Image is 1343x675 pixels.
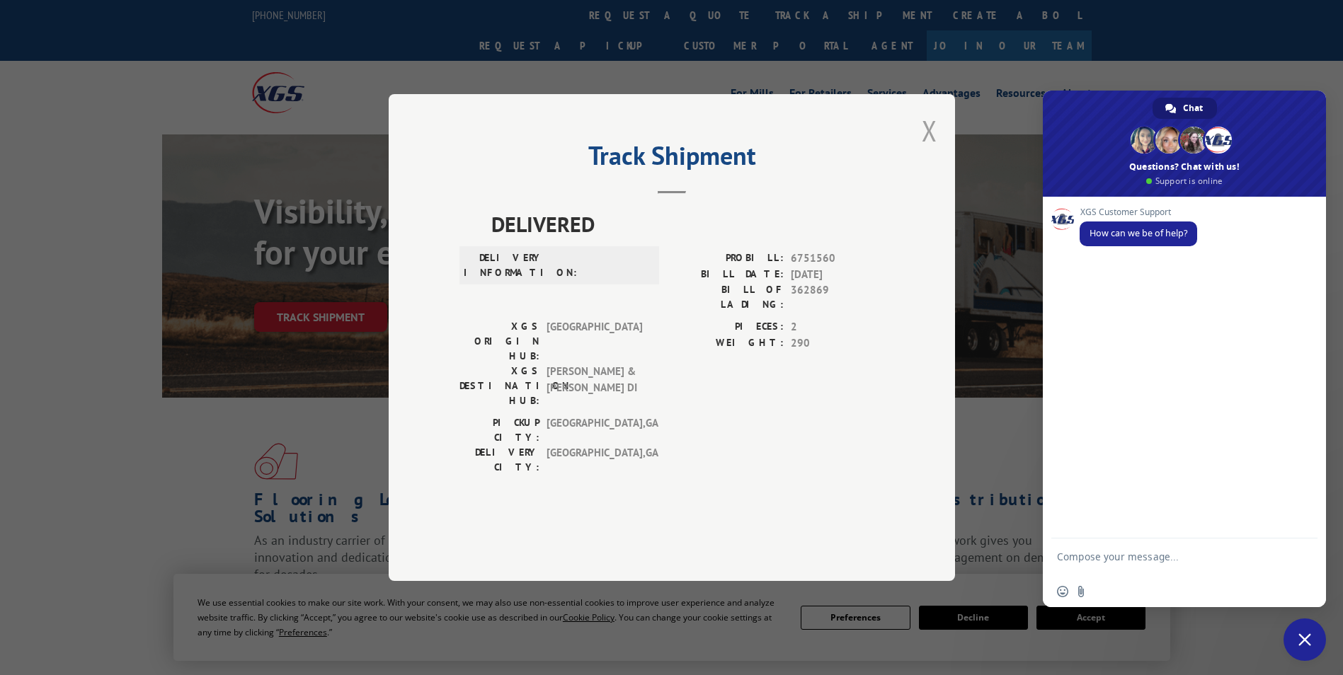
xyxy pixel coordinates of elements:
label: BILL OF LADING: [672,282,784,312]
div: Chat [1153,98,1217,119]
span: DELIVERED [491,208,884,240]
span: [PERSON_NAME] & [PERSON_NAME] DI [547,364,642,408]
label: PROBILL: [672,250,784,267]
span: Send a file [1075,586,1087,597]
span: XGS Customer Support [1080,207,1197,217]
span: Chat [1183,98,1203,119]
span: 2 [791,319,884,335]
label: WEIGHT: [672,335,784,352]
span: [GEOGRAPHIC_DATA] , GA [547,445,642,475]
label: DELIVERY INFORMATION: [464,250,544,280]
label: DELIVERY CITY: [459,445,539,475]
label: XGS ORIGIN HUB: [459,319,539,364]
h2: Track Shipment [459,146,884,173]
span: 290 [791,335,884,352]
div: Close chat [1284,618,1326,661]
span: [GEOGRAPHIC_DATA] [547,319,642,364]
label: PICKUP CITY: [459,415,539,445]
textarea: Compose your message... [1057,550,1281,576]
span: 362869 [791,282,884,312]
span: Insert an emoji [1057,586,1068,597]
span: How can we be of help? [1090,227,1187,239]
span: [GEOGRAPHIC_DATA] , GA [547,415,642,445]
label: PIECES: [672,319,784,335]
button: Close modal [922,112,937,149]
label: BILL DATE: [672,267,784,283]
span: [DATE] [791,267,884,283]
span: 6751560 [791,250,884,267]
label: XGS DESTINATION HUB: [459,364,539,408]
